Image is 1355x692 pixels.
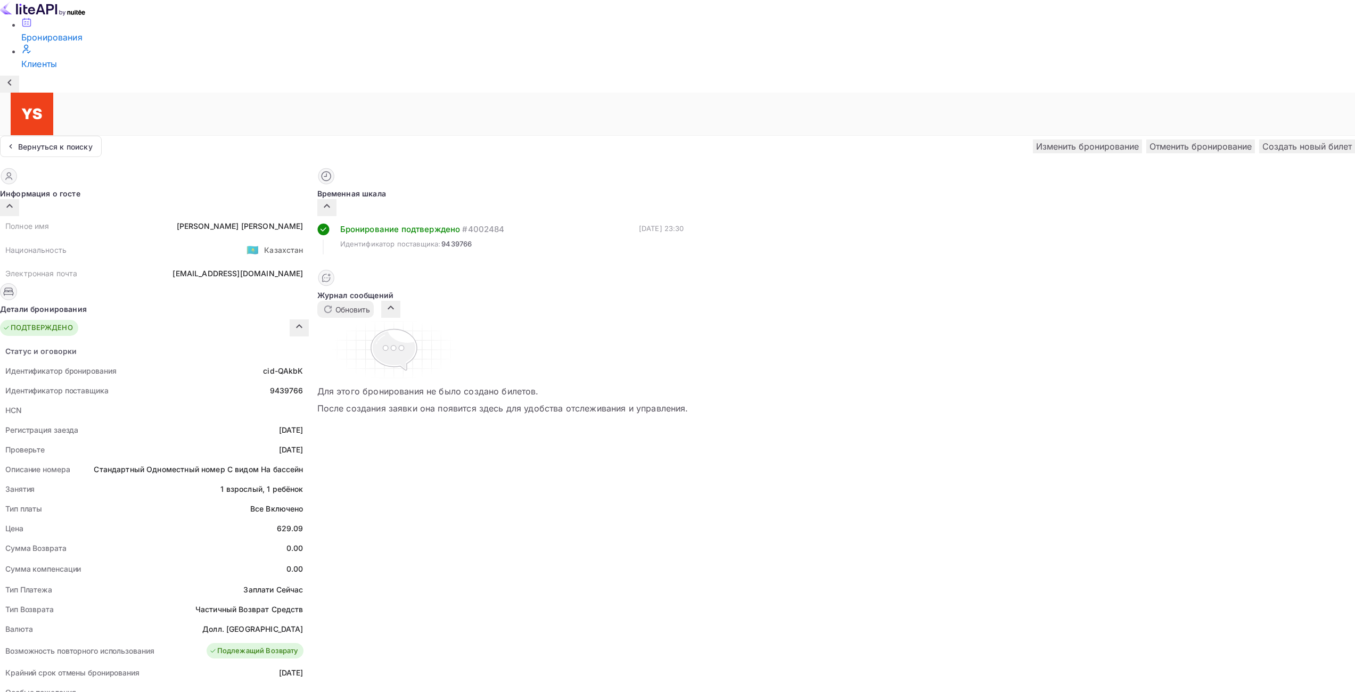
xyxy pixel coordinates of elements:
ya-tr-span: Долл. [GEOGRAPHIC_DATA] [202,624,303,633]
ya-tr-span: Занятия [5,484,35,493]
ya-tr-span: Обновить [335,305,370,314]
div: [DATE] [279,424,303,435]
ya-tr-span: Цена [5,524,23,533]
ya-tr-span: Электронная почта [5,269,78,278]
ya-tr-span: Бронирование [340,224,399,234]
ya-tr-span: Заплати Сейчас [243,585,303,594]
img: Служба Поддержки Яндекса [11,93,53,135]
ya-tr-span: Подлежащий Возврату [217,646,298,656]
ya-tr-span: Полное имя [5,221,50,230]
ya-tr-span: Статус и оговорки [5,347,77,356]
ya-tr-span: Бронирования [21,32,83,43]
div: 9439766 [270,385,303,396]
ya-tr-span: Возможность повторного использования [5,646,154,655]
ya-tr-span: [PERSON_NAME] [241,221,303,230]
button: Обновить [317,301,374,318]
ya-tr-span: Стандартный Одноместный номер С видом На бассейн [94,465,303,474]
span: США [247,240,259,259]
ya-tr-span: ПОДТВЕРЖДЕНО [11,323,73,333]
ya-tr-span: Отменить бронирование [1149,141,1252,152]
ya-tr-span: Регистрация заезда [5,425,78,434]
button: Отменить бронирование [1146,139,1255,153]
ya-tr-span: Временная шкала [317,189,386,198]
ya-tr-span: Идентификатор бронирования [5,366,116,375]
ya-tr-span: HCN [5,406,22,415]
ya-tr-span: Идентификатор поставщика: [340,240,441,248]
ya-tr-span: 9439766 [441,240,472,248]
div: 0.00 [286,563,303,574]
button: Изменить бронирование [1033,139,1142,153]
ya-tr-span: Вернуться к поиску [18,142,93,151]
ya-tr-span: Все Включено [250,504,303,513]
div: # 4002484 [462,224,504,236]
ya-tr-span: Частичный Возврат Средств [195,605,303,614]
ya-tr-span: 1 взрослый, 1 ребёнок [220,484,303,493]
a: Бронирования [21,17,1355,44]
ya-tr-span: Валюта [5,624,32,633]
ya-tr-span: cid-QAkbK [263,366,303,375]
ya-tr-span: Создать новый билет [1262,141,1352,152]
ya-tr-span: Казахстан [264,245,303,254]
div: 0.00 [286,542,303,554]
ya-tr-span: Описание номера [5,465,70,474]
ya-tr-span: 🇰🇿 [247,244,259,256]
ya-tr-span: подтверждено [401,224,461,234]
ya-tr-span: Изменить бронирование [1036,141,1139,152]
ya-tr-span: Идентификатор поставщика [5,386,109,395]
div: [DATE] [279,444,303,455]
ya-tr-span: Тип Платежа [5,585,52,594]
ya-tr-span: После создания заявки она появится здесь для удобства отслеживания и управления. [317,403,688,414]
ya-tr-span: Крайний срок отмены бронирования [5,668,139,677]
ya-tr-span: [DATE] 23:30 [639,224,684,233]
button: Создать новый билет [1259,139,1355,153]
a: Клиенты [21,44,1355,70]
div: [DATE] [279,667,303,678]
ya-tr-span: Тип платы [5,504,42,513]
ya-tr-span: Проверьте [5,445,45,454]
ya-tr-span: Тип Возврата [5,605,54,614]
div: 629.09 [277,523,303,534]
ya-tr-span: Национальность [5,245,67,254]
ya-tr-span: Клиенты [21,59,57,69]
ya-tr-span: [EMAIL_ADDRESS][DOMAIN_NAME] [173,269,303,278]
ya-tr-span: Сумма компенсации [5,564,81,573]
ya-tr-span: Для этого бронирования не было создано билетов. [317,386,539,397]
ya-tr-span: Сумма Возврата [5,543,67,553]
ya-tr-span: Журнал сообщений [317,291,393,300]
ya-tr-span: [PERSON_NAME] [177,221,239,230]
